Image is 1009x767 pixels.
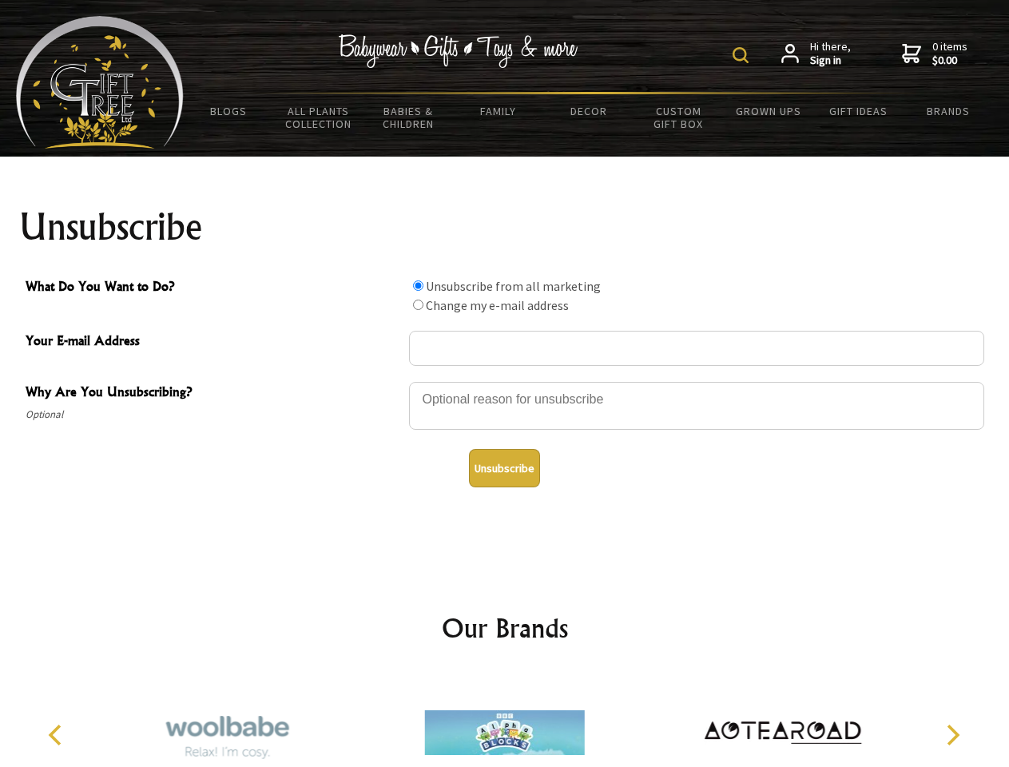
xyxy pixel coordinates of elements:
[543,94,634,128] a: Decor
[810,40,851,68] span: Hi there,
[426,278,601,294] label: Unsubscribe from all marketing
[723,94,813,128] a: Grown Ups
[634,94,724,141] a: Custom Gift Box
[932,39,967,68] span: 0 items
[409,382,984,430] textarea: Why Are You Unsubscribing?
[935,717,970,753] button: Next
[454,94,544,128] a: Family
[781,40,851,68] a: Hi there,Sign in
[426,297,569,313] label: Change my e-mail address
[733,47,749,63] img: product search
[409,331,984,366] input: Your E-mail Address
[26,405,401,424] span: Optional
[363,94,454,141] a: Babies & Children
[904,94,994,128] a: Brands
[32,609,978,647] h2: Our Brands
[16,16,184,149] img: Babyware - Gifts - Toys and more...
[469,449,540,487] button: Unsubscribe
[19,208,991,246] h1: Unsubscribe
[810,54,851,68] strong: Sign in
[932,54,967,68] strong: $0.00
[40,717,75,753] button: Previous
[26,382,401,405] span: Why Are You Unsubscribing?
[26,276,401,300] span: What Do You Want to Do?
[339,34,578,68] img: Babywear - Gifts - Toys & more
[26,331,401,354] span: Your E-mail Address
[813,94,904,128] a: Gift Ideas
[413,300,423,310] input: What Do You Want to Do?
[184,94,274,128] a: BLOGS
[274,94,364,141] a: All Plants Collection
[902,40,967,68] a: 0 items$0.00
[413,280,423,291] input: What Do You Want to Do?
